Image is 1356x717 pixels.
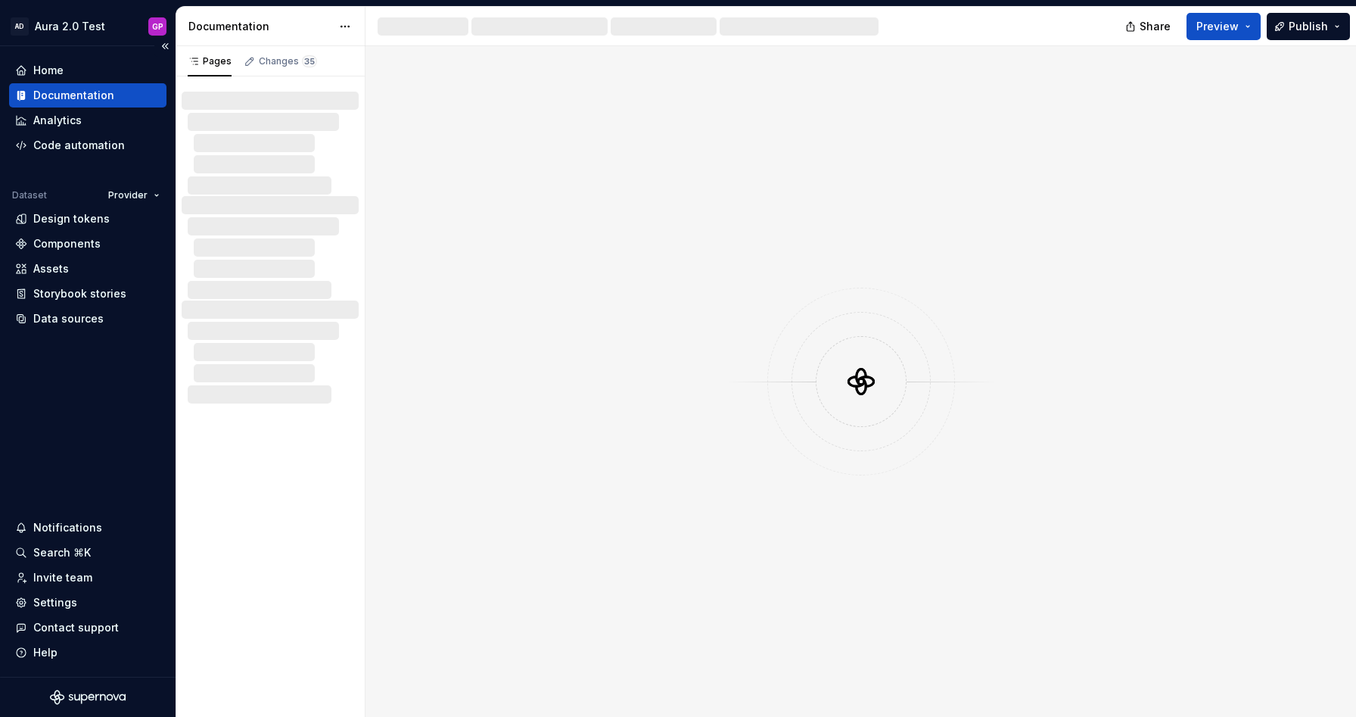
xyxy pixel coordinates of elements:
a: Documentation [9,83,166,108]
button: Contact support [9,616,166,640]
div: Components [33,236,101,251]
div: Design tokens [33,211,110,226]
button: Collapse sidebar [154,36,176,57]
a: Home [9,58,166,83]
a: Analytics [9,108,166,132]
button: ADAura 2.0 TestGP [3,10,173,42]
div: Aura 2.0 Test [35,19,105,34]
a: Data sources [9,307,166,331]
div: Settings [33,595,77,610]
button: Notifications [9,516,166,540]
button: Help [9,641,166,665]
div: Changes [259,55,317,67]
a: Invite team [9,566,166,590]
a: Storybook stories [9,282,166,306]
button: Search ⌘K [9,541,166,565]
a: Code automation [9,133,166,157]
div: Documentation [188,19,331,34]
div: Invite team [33,570,92,585]
div: Notifications [33,520,102,535]
div: Assets [33,261,69,276]
div: Help [33,645,58,660]
span: 35 [302,55,317,67]
span: Share [1140,19,1171,34]
div: GP [152,20,163,33]
a: Design tokens [9,207,166,231]
span: Provider [108,189,148,201]
div: Documentation [33,88,114,103]
div: Search ⌘K [33,545,91,560]
button: Share [1118,13,1180,40]
svg: Supernova Logo [50,690,126,705]
a: Components [9,232,166,256]
div: Data sources [33,311,104,326]
div: Storybook stories [33,286,126,301]
span: Publish [1289,19,1328,34]
div: AD [11,17,29,36]
div: Contact support [33,620,119,635]
div: Code automation [33,138,125,153]
button: Preview [1186,13,1261,40]
div: Dataset [12,189,47,201]
a: Assets [9,257,166,281]
button: Provider [101,185,166,206]
a: Settings [9,591,166,615]
div: Pages [188,55,232,67]
span: Preview [1196,19,1239,34]
button: Publish [1267,13,1350,40]
div: Analytics [33,113,82,128]
div: Home [33,63,64,78]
